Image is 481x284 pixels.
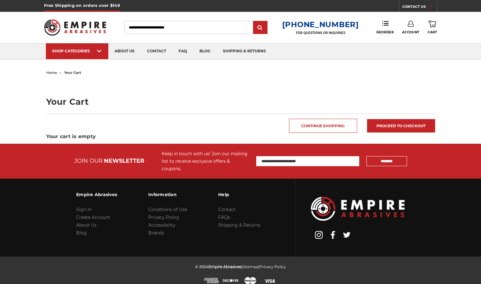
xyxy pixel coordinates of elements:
[76,207,91,212] a: Sign In
[148,230,164,236] a: Brands
[218,222,260,228] a: Shipping & Returns
[64,70,81,75] span: your cart
[46,70,57,75] a: home
[282,20,359,29] a: [PHONE_NUMBER]
[193,43,217,59] a: blog
[76,214,110,220] a: Create Account
[141,43,172,59] a: contact
[44,15,106,40] img: Empire Abrasives
[376,21,394,34] a: Reorder
[209,264,241,269] span: Empire Abrasives
[402,30,420,34] span: Account
[259,264,286,269] a: Privacy Policy
[74,157,103,164] span: JOIN OUR
[76,188,117,201] h3: Empire Abrasives
[148,222,175,228] a: Accessibility
[218,214,230,220] a: FAQs
[148,188,187,201] h3: Information
[289,119,357,133] a: Continue Shopping
[243,264,258,269] a: Sitemap
[46,133,435,140] h3: Your cart is empty
[46,98,435,106] h1: Your Cart
[311,197,405,221] img: Empire Abrasives Logo Image
[148,207,187,212] a: Conditions of Use
[76,230,87,236] a: Blog
[195,263,286,271] p: © 2024 | |
[218,207,236,212] a: Contact
[402,3,437,12] a: CONTACT US
[52,49,102,53] div: SHOP CATEGORIES
[104,157,144,164] span: NEWSLETTER
[428,21,437,34] a: Cart
[76,222,96,228] a: About Us
[254,22,267,34] input: Submit
[376,30,394,34] span: Reorder
[428,30,437,34] span: Cart
[148,214,179,220] a: Privacy Policy
[367,119,435,132] a: Proceed to checkout
[172,43,193,59] a: faq
[108,43,141,59] a: about us
[217,43,272,59] a: shipping & returns
[218,188,260,201] h3: Help
[282,31,359,35] p: FOR QUESTIONS OR INQUIRIES
[162,150,250,172] div: Keep in touch with us! Join our mailing list to receive exclusive offers & coupons.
